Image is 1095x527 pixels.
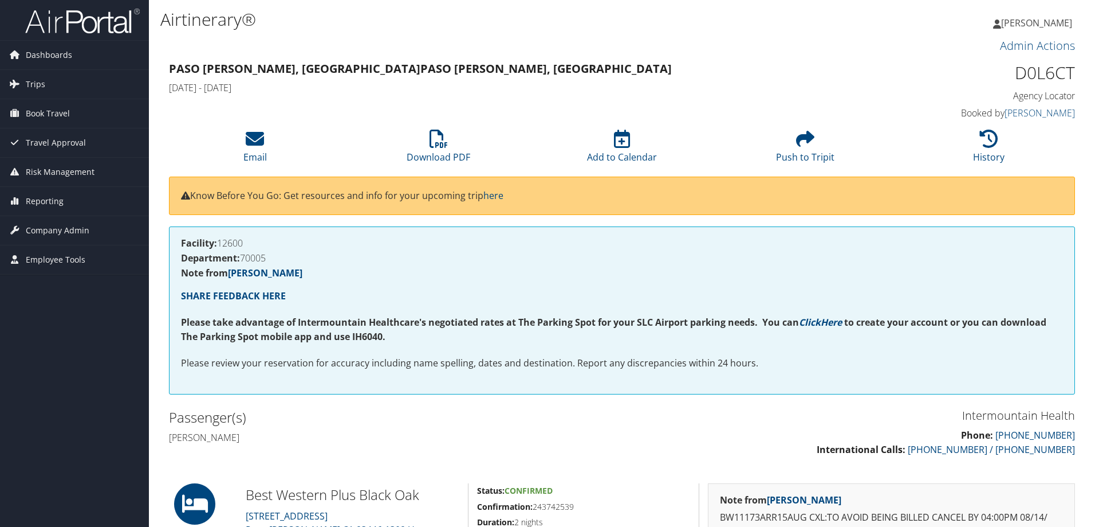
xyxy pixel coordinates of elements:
span: Reporting [26,187,64,216]
strong: Facility: [181,237,217,249]
a: Push to Tripit [776,136,834,163]
a: Here [821,316,842,329]
span: Confirmed [505,485,553,496]
h4: [PERSON_NAME] [169,431,613,444]
h4: [DATE] - [DATE] [169,81,844,94]
h2: Best Western Plus Black Oak [246,485,459,505]
h3: Intermountain Health [631,408,1075,424]
strong: Phone: [961,429,993,442]
h4: Agency Locator [861,89,1075,102]
span: Risk Management [26,158,94,186]
a: [PERSON_NAME] [767,494,841,506]
strong: Department: [181,252,240,264]
a: Download PDF [407,136,470,163]
a: [PHONE_NUMBER] / [PHONE_NUMBER] [908,443,1075,456]
span: Company Admin [26,216,89,245]
p: BW11173ARR15AUG CXL:TO AVOID BEING BILLED CANCEL BY 04:00PM 08/14/ [720,510,1063,525]
a: [PERSON_NAME] [228,267,302,279]
a: [PERSON_NAME] [993,6,1084,40]
a: Admin Actions [1000,38,1075,53]
strong: Status: [477,485,505,496]
p: Please review your reservation for accuracy including name spelling, dates and destination. Repor... [181,356,1063,371]
a: History [973,136,1005,163]
img: airportal-logo.png [25,7,140,34]
span: Book Travel [26,99,70,128]
a: Click [799,316,821,329]
h1: D0L6CT [861,61,1075,85]
a: [PHONE_NUMBER] [995,429,1075,442]
a: here [483,189,503,202]
span: [PERSON_NAME] [1001,17,1072,29]
strong: Confirmation: [477,501,533,512]
strong: Paso [PERSON_NAME], [GEOGRAPHIC_DATA] Paso [PERSON_NAME], [GEOGRAPHIC_DATA] [169,61,672,76]
span: Travel Approval [26,128,86,157]
h5: 243742539 [477,501,690,513]
a: Add to Calendar [587,136,657,163]
strong: Please take advantage of Intermountain Healthcare's negotiated rates at The Parking Spot for your... [181,316,799,329]
a: [PERSON_NAME] [1005,107,1075,119]
strong: Note from [720,494,841,506]
span: Employee Tools [26,245,85,274]
h2: Passenger(s) [169,408,613,427]
h4: 12600 [181,239,1063,248]
strong: International Calls: [817,443,905,456]
h4: Booked by [861,107,1075,119]
span: Dashboards [26,41,72,69]
a: SHARE FEEDBACK HERE [181,290,286,302]
strong: Note from [181,267,302,279]
p: Know Before You Go: Get resources and info for your upcoming trip [181,189,1063,204]
h4: 70005 [181,253,1063,263]
h1: Airtinerary® [160,7,776,32]
a: Email [243,136,267,163]
span: Trips [26,70,45,99]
